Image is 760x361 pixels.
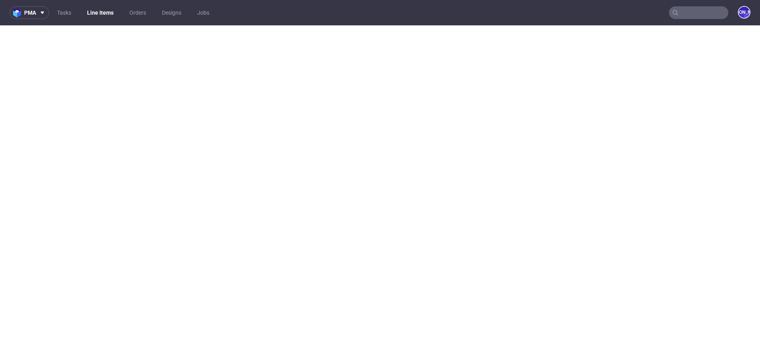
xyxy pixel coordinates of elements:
a: Orders [125,6,151,19]
a: Line Items [82,6,118,19]
figcaption: [PERSON_NAME] [739,7,750,18]
img: logo [13,8,24,17]
button: pma [9,6,49,19]
a: Tasks [52,6,76,19]
a: Jobs [192,6,214,19]
a: Designs [157,6,186,19]
span: pma [24,10,36,15]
